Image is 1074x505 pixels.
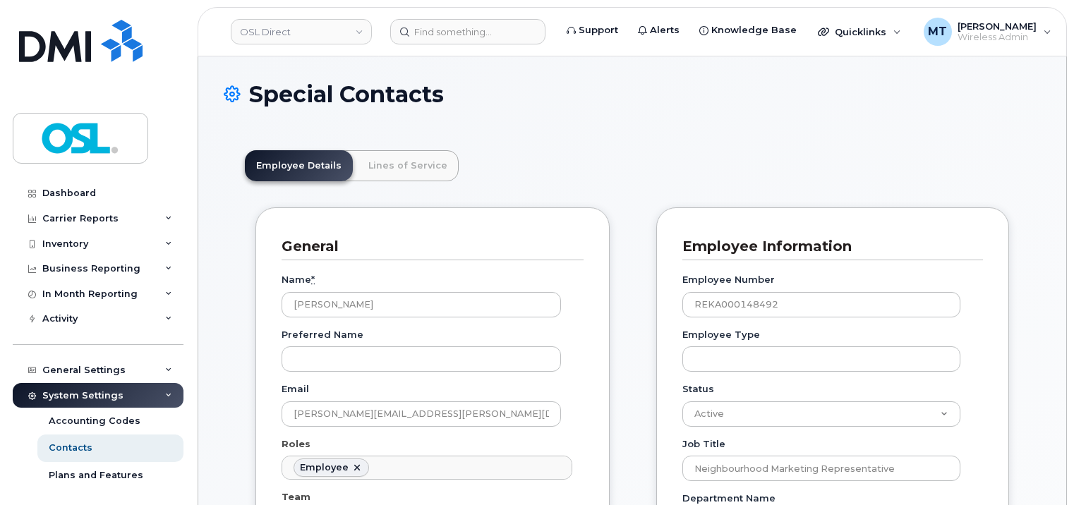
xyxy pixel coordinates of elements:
h3: Employee Information [682,237,972,256]
h3: General [282,237,573,256]
label: Roles [282,437,310,451]
h1: Special Contacts [224,82,1041,107]
a: Employee Details [245,150,353,181]
label: Status [682,382,714,396]
a: Lines of Service [357,150,459,181]
label: Employee Number [682,273,775,286]
label: Preferred Name [282,328,363,341]
label: Email [282,382,309,396]
div: Employee [300,462,349,473]
label: Job Title [682,437,725,451]
abbr: required [311,274,315,285]
label: Employee Type [682,328,760,341]
label: Name [282,273,315,286]
label: Department Name [682,492,776,505]
label: Team [282,490,310,504]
